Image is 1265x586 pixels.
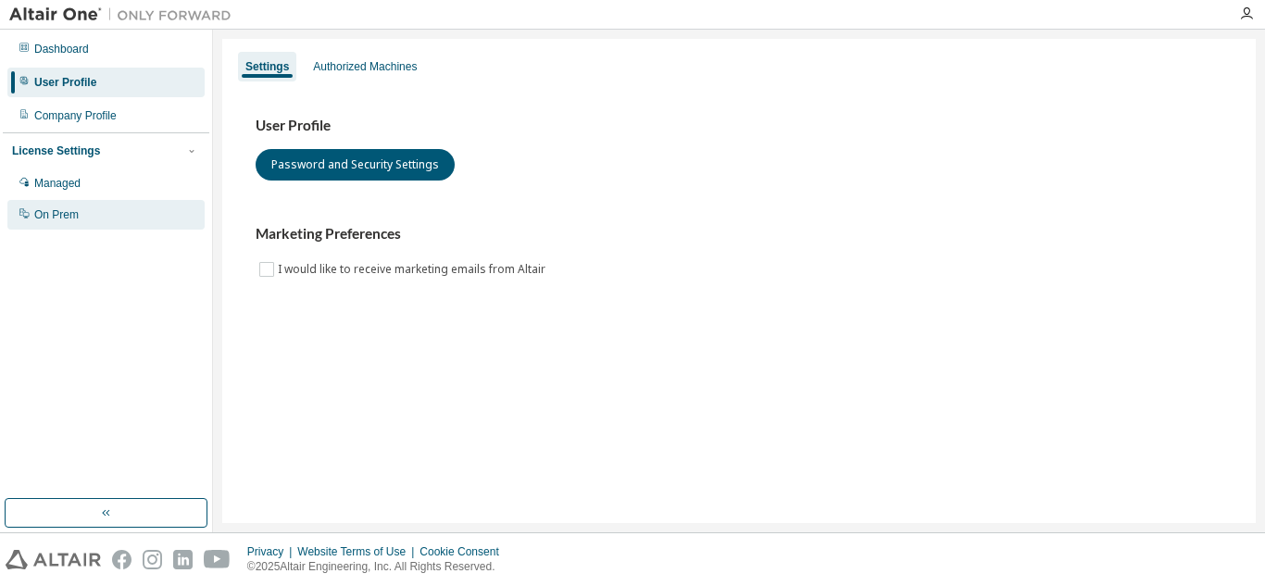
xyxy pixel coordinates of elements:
h3: Marketing Preferences [256,225,1222,243]
div: Website Terms of Use [297,544,420,559]
div: Settings [245,59,289,74]
p: © 2025 Altair Engineering, Inc. All Rights Reserved. [247,559,510,575]
img: linkedin.svg [173,550,193,569]
div: License Settings [12,143,100,158]
div: Managed [34,176,81,191]
div: Cookie Consent [420,544,509,559]
div: Company Profile [34,108,117,123]
img: altair_logo.svg [6,550,101,569]
div: User Profile [34,75,96,90]
div: Authorized Machines [313,59,417,74]
img: youtube.svg [204,550,231,569]
div: Dashboard [34,42,89,56]
div: Privacy [247,544,297,559]
button: Password and Security Settings [256,149,455,181]
img: Altair One [9,6,241,24]
label: I would like to receive marketing emails from Altair [278,258,549,281]
img: facebook.svg [112,550,132,569]
div: On Prem [34,207,79,222]
img: instagram.svg [143,550,162,569]
h3: User Profile [256,117,1222,135]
